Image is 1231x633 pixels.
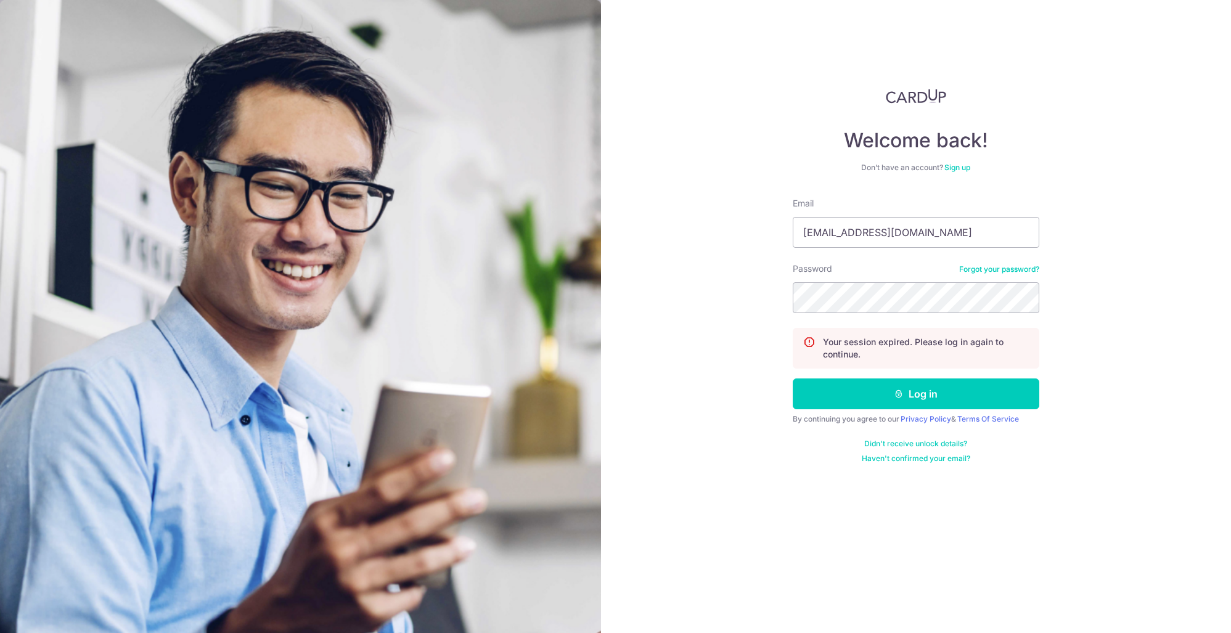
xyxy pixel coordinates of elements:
a: Sign up [944,163,970,172]
h4: Welcome back! [793,128,1039,153]
a: Privacy Policy [901,414,951,423]
div: By continuing you agree to our & [793,414,1039,424]
a: Forgot your password? [959,264,1039,274]
input: Enter your Email [793,217,1039,248]
button: Log in [793,378,1039,409]
a: Didn't receive unlock details? [864,439,967,449]
label: Email [793,197,814,210]
a: Terms Of Service [957,414,1019,423]
img: CardUp Logo [886,89,946,104]
p: Your session expired. Please log in again to continue. [823,336,1029,361]
label: Password [793,263,832,275]
a: Haven't confirmed your email? [862,454,970,464]
div: Don’t have an account? [793,163,1039,173]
